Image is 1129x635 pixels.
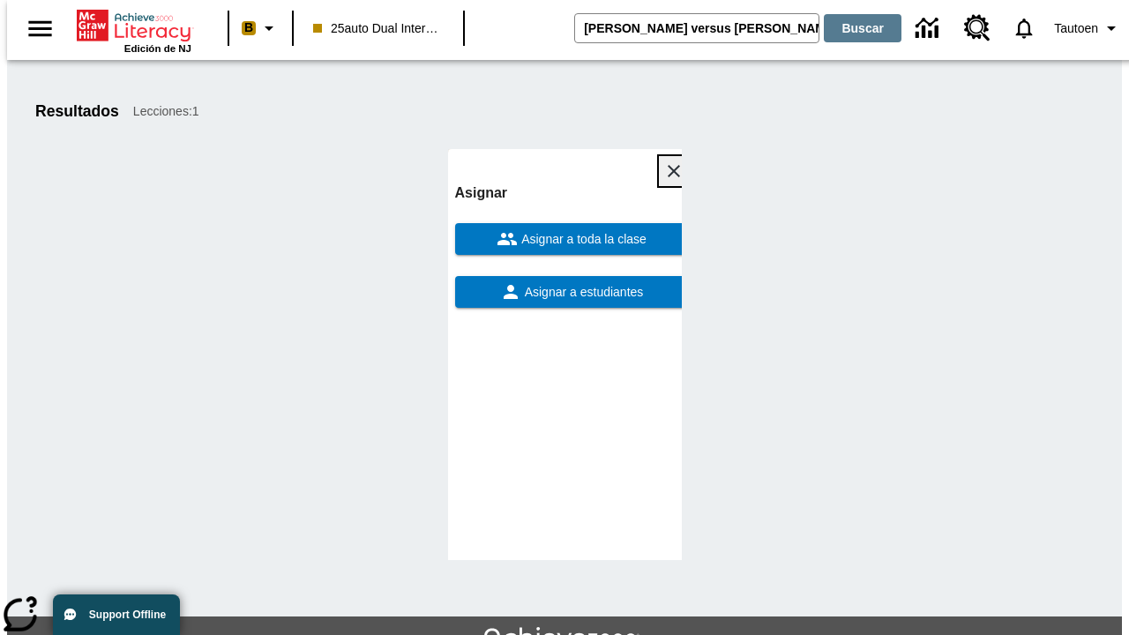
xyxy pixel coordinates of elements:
button: Boost El color de la clase es melocotón. Cambiar el color de la clase. [235,12,287,44]
span: Support Offline [89,609,166,621]
span: Lecciones : 1 [133,102,199,121]
a: Centro de información [905,4,953,53]
span: Edición de NJ [124,43,191,54]
span: Tautoen [1054,19,1098,38]
button: Cerrar [659,156,689,186]
div: Portada [77,6,191,54]
span: B [244,17,253,39]
button: Abrir el menú lateral [14,3,66,55]
h6: Asignar [455,181,689,205]
div: lesson details [448,149,682,560]
a: Centro de recursos, Se abrirá en una pestaña nueva. [953,4,1001,52]
h1: Resultados [35,102,119,121]
span: Asignar a toda la clase [518,230,647,249]
a: Portada [77,8,191,43]
a: Notificaciones [1001,5,1047,51]
span: 25auto Dual International [313,19,444,38]
button: Buscar [824,14,901,42]
button: Support Offline [53,594,180,635]
button: Asignar a estudiantes [455,276,689,308]
span: Asignar a estudiantes [521,283,644,302]
button: Asignar a toda la clase [455,223,689,255]
button: Perfil/Configuración [1047,12,1129,44]
input: Buscar campo [575,14,819,42]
